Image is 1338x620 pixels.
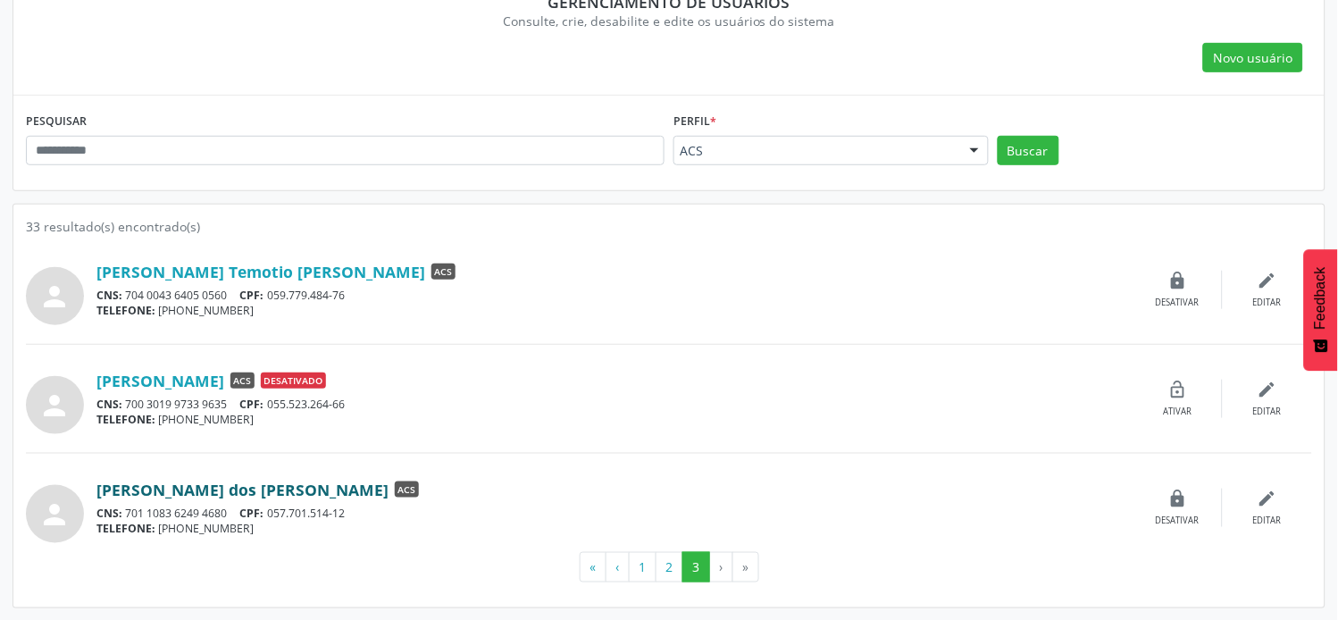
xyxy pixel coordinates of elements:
div: Editar [1253,515,1282,527]
span: CNS: [96,506,122,521]
span: CPF: [240,506,264,521]
button: Go to previous page [606,552,630,582]
div: 700 3019 9733 9635 055.523.264-66 [96,397,1133,412]
div: 704 0043 6405 0560 059.779.484-76 [96,288,1133,303]
span: ACS [230,373,255,389]
span: Desativado [261,373,326,389]
button: Buscar [998,136,1059,166]
button: Feedback - Mostrar pesquisa [1304,249,1338,371]
i: edit [1258,380,1277,399]
div: Desativar [1156,515,1200,527]
span: CNS: [96,397,122,412]
span: CNS: [96,288,122,303]
label: PESQUISAR [26,108,87,136]
a: [PERSON_NAME] dos [PERSON_NAME] [96,480,389,499]
span: ACS [395,482,419,498]
a: [PERSON_NAME] [96,371,224,390]
button: Go to page 2 [656,552,683,582]
button: Novo usuário [1203,43,1303,73]
div: Ativar [1164,406,1192,418]
ul: Pagination [26,552,1312,582]
span: CPF: [240,288,264,303]
div: Editar [1253,406,1282,418]
div: [PHONE_NUMBER] [96,303,1133,318]
i: lock_open [1168,380,1188,399]
span: ACS [431,264,456,280]
span: TELEFONE: [96,521,155,536]
button: Go to page 1 [629,552,656,582]
span: TELEFONE: [96,412,155,427]
span: ACS [680,142,952,160]
i: edit [1258,271,1277,290]
a: [PERSON_NAME] Temotio [PERSON_NAME] [96,262,425,281]
i: lock [1168,271,1188,290]
div: [PHONE_NUMBER] [96,412,1133,427]
span: CPF: [240,397,264,412]
button: Go to first page [580,552,606,582]
div: Editar [1253,297,1282,309]
div: 33 resultado(s) encontrado(s) [26,217,1312,236]
div: 701 1083 6249 4680 057.701.514-12 [96,506,1133,521]
i: person [39,390,71,422]
span: Novo usuário [1214,48,1293,67]
i: person [39,499,71,531]
div: Desativar [1156,297,1200,309]
button: Go to page 3 [682,552,710,582]
span: TELEFONE: [96,303,155,318]
div: Consulte, crie, desabilite e edite os usuários do sistema [38,12,1300,30]
span: Feedback [1313,267,1329,330]
div: [PHONE_NUMBER] [96,521,1133,536]
i: person [39,281,71,313]
i: edit [1258,489,1277,508]
i: lock [1168,489,1188,508]
label: Perfil [673,108,716,136]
